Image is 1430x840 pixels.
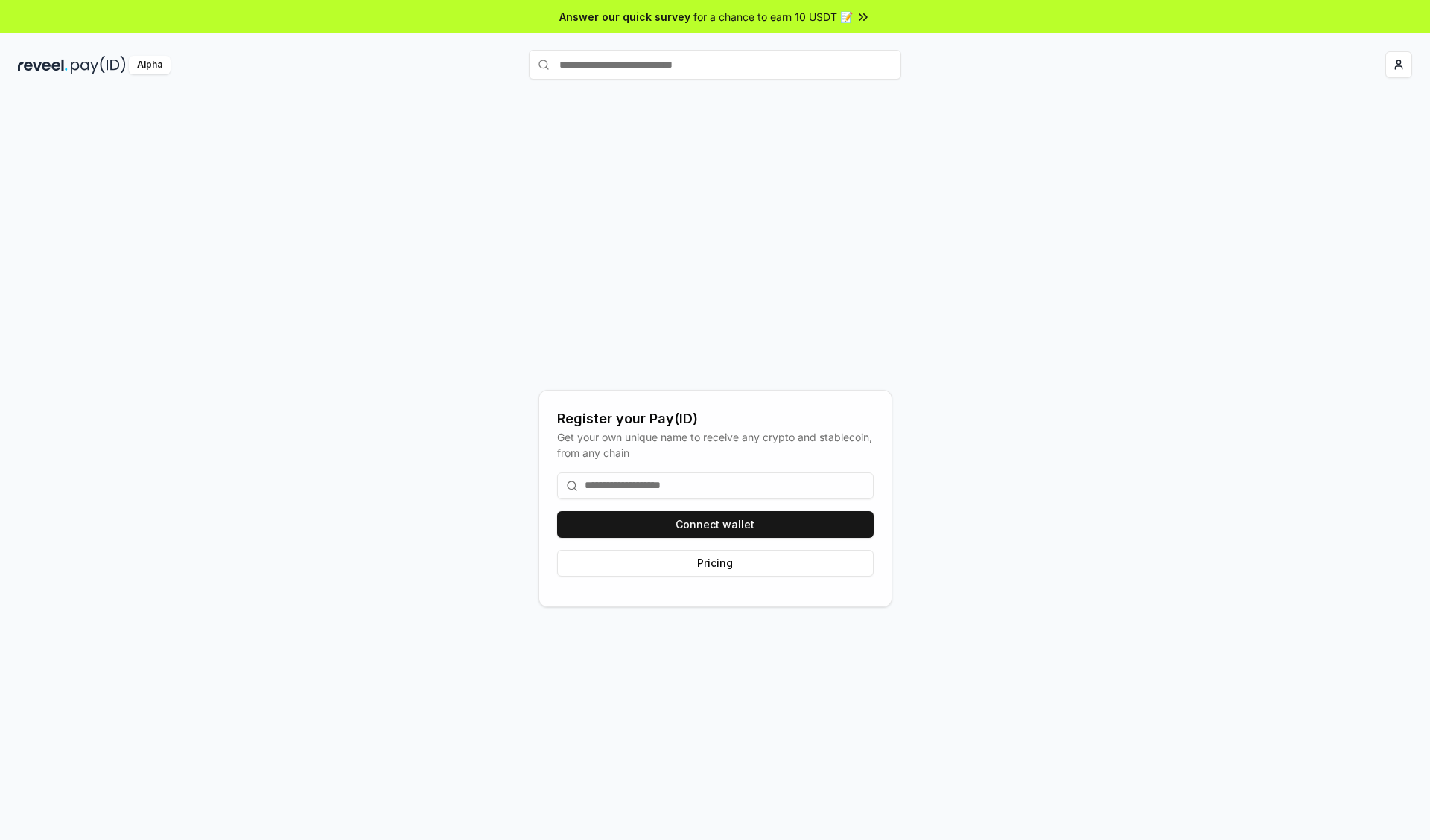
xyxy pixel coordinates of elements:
div: Get your own unique name to receive any crypto and stablecoin, from any chain [557,429,874,461]
img: pay_id [71,56,126,74]
button: Pricing [557,550,874,577]
span: for a chance to earn 10 USDT 📝 [693,9,853,25]
img: reveel_dark [18,56,68,74]
span: Answer our quick survey [559,9,690,25]
div: Alpha [129,56,171,74]
button: Connect wallet [557,511,874,538]
div: Register your Pay(ID) [557,408,874,429]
